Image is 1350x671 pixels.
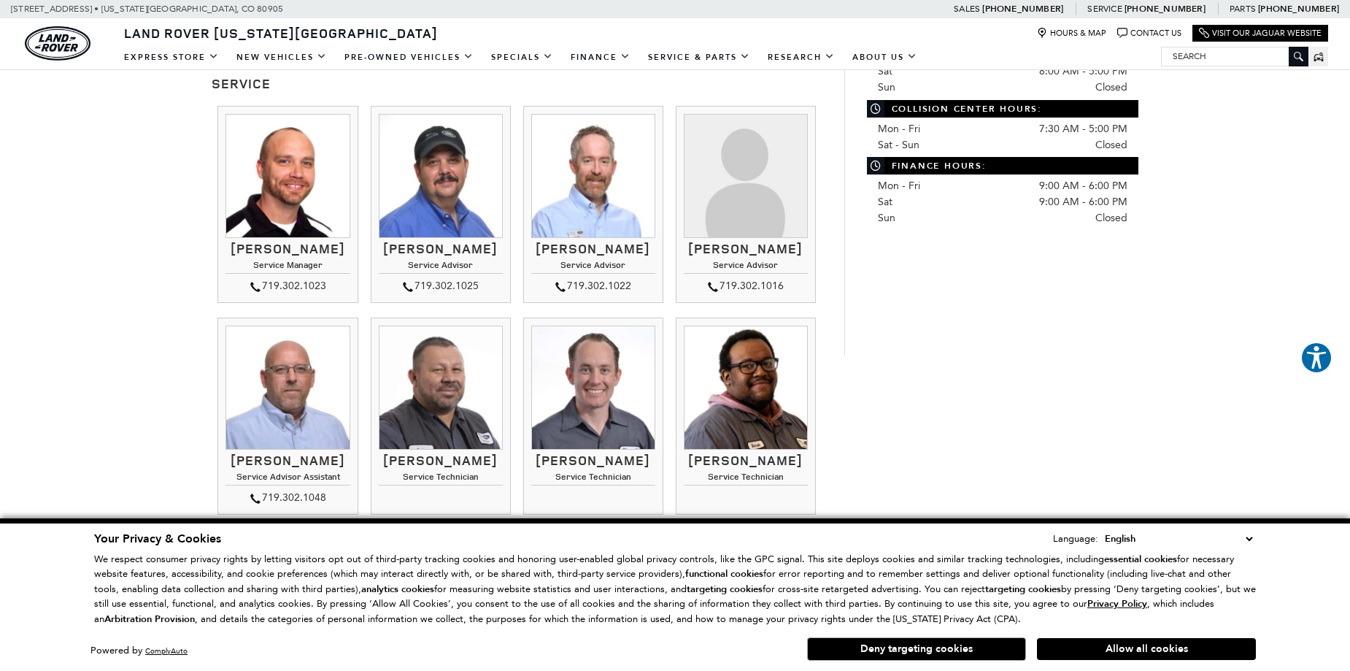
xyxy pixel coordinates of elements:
span: Sat [878,65,892,77]
div: 719.302.1025 [379,277,503,295]
strong: functional cookies [685,567,763,580]
span: Closed [1095,80,1127,96]
h4: Service Advisor [531,260,655,274]
span: 9:00 AM - 6:00 PM [1039,178,1127,194]
h3: Service [212,77,822,91]
a: Research [759,45,844,70]
p: We respect consumer privacy rights by letting visitors opt out of third-party tracking cookies an... [94,552,1256,627]
span: Service [1087,4,1122,14]
div: Language: [1053,534,1098,543]
button: Allow all cookies [1037,638,1256,660]
span: Your Privacy & Cookies [94,531,221,547]
h3: [PERSON_NAME] [379,242,503,256]
a: Hours & Map [1037,28,1106,39]
strong: targeting cookies [985,583,1061,596]
h4: Service Technician [531,472,655,486]
span: 8:00 AM - 5:00 PM [1039,64,1127,80]
strong: targeting cookies [687,583,763,596]
nav: Main Navigation [115,45,926,70]
span: 9:00 AM - 6:00 PM [1039,194,1127,210]
h4: Service Advisor Assistant [225,472,350,486]
strong: Arbitration Provision [104,613,195,626]
a: ComplyAuto [145,646,188,656]
div: 719.302.1022 [531,277,655,295]
span: 7:30 AM - 5:00 PM [1039,121,1127,137]
span: Mon - Fri [878,180,920,192]
a: EXPRESS STORE [115,45,228,70]
h4: Service Technician [379,472,503,486]
h3: [PERSON_NAME] [531,242,655,256]
span: Sun [878,81,895,93]
span: Sun [878,212,895,224]
img: Land Rover [25,26,90,61]
a: About Us [844,45,926,70]
span: Closed [1095,137,1127,153]
a: [STREET_ADDRESS] • [US_STATE][GEOGRAPHIC_DATA], CO 80905 [11,4,283,14]
span: Mon - Fri [878,123,920,135]
a: Pre-Owned Vehicles [336,45,482,70]
span: Sales [954,4,980,14]
a: Finance [562,45,639,70]
span: Parts [1230,4,1256,14]
a: [PHONE_NUMBER] [1125,3,1206,15]
a: Land Rover [US_STATE][GEOGRAPHIC_DATA] [115,24,447,42]
h4: Service Manager [225,260,350,274]
span: Land Rover [US_STATE][GEOGRAPHIC_DATA] [124,24,438,42]
a: Service & Parts [639,45,759,70]
span: Closed [1095,210,1127,226]
a: [PHONE_NUMBER] [982,3,1063,15]
span: Sat [878,196,892,208]
h3: [PERSON_NAME] [531,453,655,468]
a: Specials [482,45,562,70]
div: 719.302.1048 [225,489,350,507]
h4: Service Advisor [379,260,503,274]
a: Contact Us [1117,28,1181,39]
u: Privacy Policy [1087,597,1147,610]
h3: [PERSON_NAME] [684,453,808,468]
a: land-rover [25,26,90,61]
span: Collision Center Hours: [867,100,1138,118]
input: Search [1162,47,1308,65]
h3: [PERSON_NAME] [379,453,503,468]
h3: [PERSON_NAME] [225,453,350,468]
a: [PHONE_NUMBER] [1258,3,1339,15]
select: Language Select [1101,531,1256,547]
a: New Vehicles [228,45,336,70]
a: Visit Our Jaguar Website [1199,28,1322,39]
h3: [PERSON_NAME] [225,242,350,256]
h4: Service Technician [684,472,808,486]
strong: essential cookies [1104,553,1177,566]
div: 719.302.1016 [684,277,808,295]
aside: Accessibility Help Desk [1300,342,1332,377]
div: 719.302.1023 [225,277,350,295]
strong: analytics cookies [361,583,434,596]
div: Powered by [90,646,188,656]
h3: [PERSON_NAME] [684,242,808,256]
button: Explore your accessibility options [1300,342,1332,374]
span: Finance Hours: [867,157,1138,175]
iframe: Google Maps iframe [867,241,1138,350]
button: Deny targeting cookies [807,637,1026,661]
h4: Service Advisor [684,260,808,274]
span: Sat - Sun [878,139,919,151]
